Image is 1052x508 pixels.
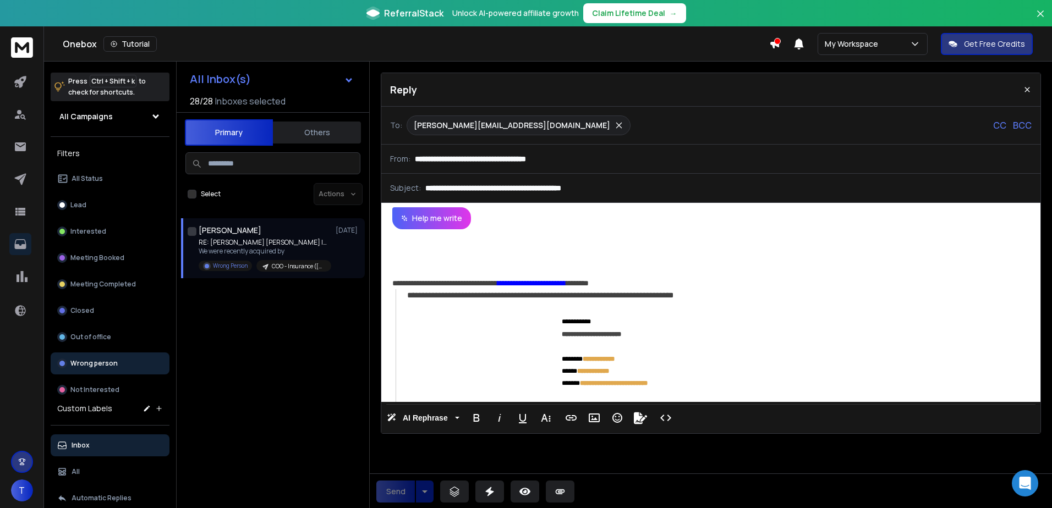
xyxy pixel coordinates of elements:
span: AI Rephrase [401,413,450,423]
p: Press to check for shortcuts. [68,76,146,98]
button: Tutorial [103,36,157,52]
button: Insert Image (Ctrl+P) [584,407,605,429]
p: Automatic Replies [72,494,131,503]
button: Not Interested [51,379,169,401]
h1: All Campaigns [59,111,113,122]
button: Claim Lifetime Deal→ [583,3,686,23]
button: T [11,479,33,501]
p: BCC [1013,119,1032,132]
button: Closed [51,300,169,322]
p: Unlock AI-powered affiliate growth [452,8,579,19]
p: We were recently acquired by [199,247,331,256]
p: [PERSON_NAME][EMAIL_ADDRESS][DOMAIN_NAME] [414,120,610,131]
p: Closed [70,306,94,315]
p: Meeting Completed [70,280,136,289]
button: Primary [185,119,273,146]
button: All Inbox(s) [181,68,363,90]
button: Close banner [1033,7,1048,33]
button: Lead [51,194,169,216]
button: All [51,461,169,483]
h1: [PERSON_NAME] [199,225,261,236]
h3: Filters [51,146,169,161]
div: Onebox [63,36,769,52]
span: → [670,8,677,19]
button: All Campaigns [51,106,169,128]
p: Inbox [72,441,90,450]
button: Interested [51,220,169,242]
p: Get Free Credits [964,38,1025,49]
h3: Inboxes selected [215,95,286,108]
button: Others [273,120,361,145]
span: ReferralStack [384,7,443,20]
button: More Text [535,407,556,429]
p: Wrong Person [213,262,248,270]
button: Get Free Credits [941,33,1033,55]
p: From: [390,153,410,164]
button: Emoticons [607,407,628,429]
button: Insert Link (Ctrl+K) [561,407,582,429]
button: Meeting Completed [51,273,169,295]
div: Open Intercom Messenger [1012,470,1038,496]
span: Ctrl + Shift + k [90,75,136,87]
button: Signature [630,407,651,429]
button: All Status [51,168,169,190]
p: Reply [390,82,417,97]
p: Interested [70,227,106,236]
h1: All Inbox(s) [190,74,251,85]
p: Out of office [70,333,111,341]
p: CC [993,119,1006,132]
label: Select [201,190,221,198]
p: Not Interested [70,385,119,394]
button: Out of office [51,326,169,348]
button: Code View [655,407,676,429]
button: Inbox [51,434,169,456]
p: COO - Insurance ([DATE] Launch) [272,262,325,270]
button: Underline (Ctrl+U) [512,407,533,429]
p: RE: [PERSON_NAME] [PERSON_NAME] Insurance | [199,238,331,247]
h3: Custom Labels [57,403,112,414]
p: Wrong person [70,359,118,368]
p: [DATE] [336,226,360,235]
p: Subject: [390,183,421,194]
button: AI Rephrase [385,407,462,429]
p: Lead [70,201,86,209]
button: Wrong person [51,352,169,374]
img: cid%3Aimage001.png@01DC390B.BD5F86D0 [407,345,548,416]
p: My Workspace [825,38,883,49]
button: Italic (Ctrl+I) [489,407,510,429]
p: Meeting Booked [70,253,124,262]
p: All Status [72,174,103,183]
p: All [72,467,80,476]
p: To: [390,120,402,131]
img: cid%3Aimage002.gif@01DC390B.BD5F86D0 [562,392,578,408]
button: Bold (Ctrl+B) [466,407,487,429]
span: 28 / 28 [190,95,213,108]
button: Help me write [392,207,471,229]
button: Meeting Booked [51,247,169,269]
